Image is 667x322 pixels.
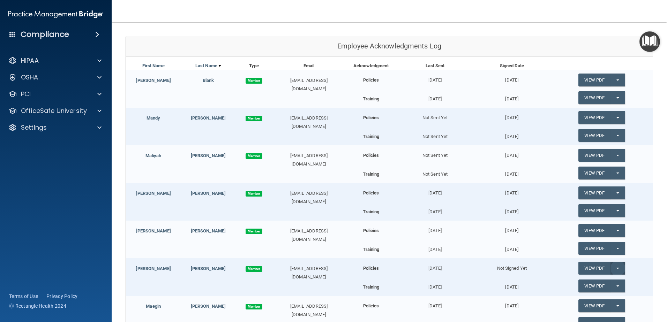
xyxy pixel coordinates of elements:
[578,111,610,124] a: View PDF
[578,299,610,312] a: View PDF
[8,90,102,98] a: PCI
[191,266,226,271] a: [PERSON_NAME]
[147,115,160,121] a: Mandy
[8,56,102,65] a: HIPAA
[473,91,550,103] div: [DATE]
[136,228,171,233] a: [PERSON_NAME]
[126,36,653,56] div: Employee Acknowledgments Log
[473,70,550,84] div: [DATE]
[8,123,102,132] a: Settings
[397,258,473,273] div: [DATE]
[397,296,473,310] div: [DATE]
[272,227,345,244] div: [EMAIL_ADDRESS][DOMAIN_NAME]
[473,108,550,122] div: [DATE]
[246,78,262,84] span: Member
[21,56,39,65] p: HIPAA
[272,302,345,319] div: [EMAIL_ADDRESS][DOMAIN_NAME]
[203,78,214,83] a: Blank
[578,129,610,142] a: View PDF
[397,70,473,84] div: [DATE]
[397,183,473,197] div: [DATE]
[397,91,473,103] div: [DATE]
[397,62,473,70] div: Last Sent
[473,279,550,291] div: [DATE]
[578,74,610,86] a: View PDF
[8,107,102,115] a: OfficeSafe University
[473,145,550,160] div: [DATE]
[397,279,473,291] div: [DATE]
[363,115,379,120] b: Policies
[397,221,473,235] div: [DATE]
[363,77,379,83] b: Policies
[397,145,473,160] div: Not Sent Yet
[578,279,610,292] a: View PDF
[473,62,550,70] div: Signed Date
[191,191,226,196] a: [PERSON_NAME]
[146,304,161,309] a: Maegin
[473,183,550,197] div: [DATE]
[363,153,379,158] b: Policies
[473,167,550,178] div: [DATE]
[142,62,165,70] a: First Name
[578,242,610,255] a: View PDF
[246,229,262,234] span: Member
[191,228,226,233] a: [PERSON_NAME]
[145,153,162,158] a: Maliyah
[8,7,103,21] img: PMB logo
[272,189,345,206] div: [EMAIL_ADDRESS][DOMAIN_NAME]
[246,304,262,309] span: Member
[191,304,226,309] a: [PERSON_NAME]
[578,262,610,275] a: View PDF
[9,293,38,300] a: Terms of Use
[246,266,262,272] span: Member
[272,152,345,168] div: [EMAIL_ADDRESS][DOMAIN_NAME]
[191,153,226,158] a: [PERSON_NAME]
[578,91,610,104] a: View PDF
[272,62,345,70] div: Email
[473,204,550,216] div: [DATE]
[21,30,69,39] h4: Compliance
[473,258,550,273] div: Not Signed Yet
[363,171,380,177] b: Training
[639,31,660,52] button: Open Resource Center
[9,302,66,309] span: Ⓒ Rectangle Health 2024
[46,293,78,300] a: Privacy Policy
[246,116,262,121] span: Member
[363,284,380,290] b: Training
[246,153,262,159] span: Member
[136,78,171,83] a: [PERSON_NAME]
[363,266,379,271] b: Policies
[21,90,31,98] p: PCI
[21,73,38,82] p: OSHA
[363,190,379,195] b: Policies
[272,76,345,93] div: [EMAIL_ADDRESS][DOMAIN_NAME]
[473,242,550,254] div: [DATE]
[8,73,102,82] a: OSHA
[236,62,272,70] div: Type
[363,303,379,308] b: Policies
[136,266,171,271] a: [PERSON_NAME]
[397,129,473,141] div: Not Sent Yet
[191,115,226,121] a: [PERSON_NAME]
[363,247,380,252] b: Training
[363,209,380,214] b: Training
[473,221,550,235] div: [DATE]
[21,107,87,115] p: OfficeSafe University
[578,204,610,217] a: View PDF
[578,224,610,237] a: View PDF
[272,264,345,281] div: [EMAIL_ADDRESS][DOMAIN_NAME]
[21,123,47,132] p: Settings
[195,62,221,70] a: Last Name
[397,167,473,178] div: Not Sent Yet
[397,242,473,254] div: [DATE]
[473,129,550,141] div: [DATE]
[363,134,380,139] b: Training
[246,191,262,197] span: Member
[136,191,171,196] a: [PERSON_NAME]
[363,96,380,101] b: Training
[363,228,379,233] b: Policies
[578,149,610,162] a: View PDF
[397,108,473,122] div: Not Sent Yet
[272,114,345,131] div: [EMAIL_ADDRESS][DOMAIN_NAME]
[473,296,550,310] div: [DATE]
